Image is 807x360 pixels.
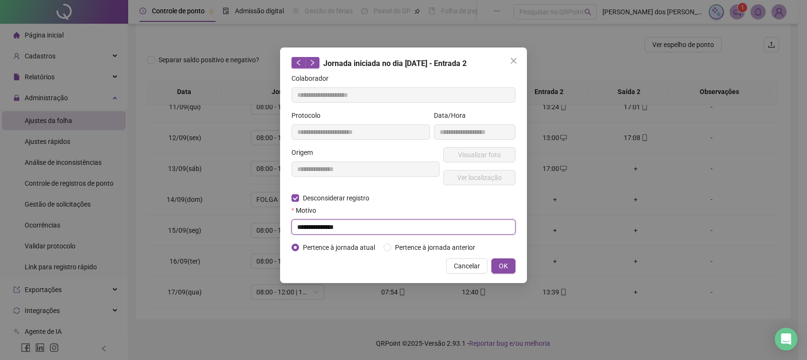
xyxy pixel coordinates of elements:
[291,57,306,68] button: left
[434,110,472,121] label: Data/Hora
[309,59,316,66] span: right
[299,242,379,253] span: Pertence à jornada atual
[391,242,479,253] span: Pertence à jornada anterior
[291,205,322,216] label: Motivo
[443,170,516,185] button: Ver localização
[491,258,516,274] button: OK
[506,53,521,68] button: Close
[291,147,319,158] label: Origem
[299,193,373,203] span: Desconsiderar registro
[443,147,516,162] button: Visualizar foto
[291,110,327,121] label: Protocolo
[305,57,319,68] button: right
[499,261,508,271] span: OK
[775,328,798,351] div: Open Intercom Messenger
[454,261,480,271] span: Cancelar
[446,258,488,274] button: Cancelar
[295,59,302,66] span: left
[291,73,335,84] label: Colaborador
[510,57,517,65] span: close
[291,57,516,69] div: Jornada iniciada no dia [DATE] - Entrada 2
